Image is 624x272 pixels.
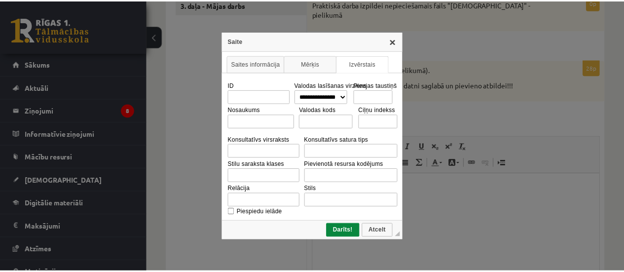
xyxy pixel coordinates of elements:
[230,107,263,114] label: Nosaukums
[330,224,364,238] a: Darīts!
[363,107,400,114] label: Ciļņu indekss
[230,186,253,193] label: Relācija
[393,37,401,45] a: Aizvērt
[230,161,288,168] label: Stilu saraksta klases
[366,224,397,238] a: Atcelt
[358,82,402,89] label: Pieejas taustiņš
[230,82,237,89] label: ID
[229,77,402,219] div: Izvērstais
[229,55,288,73] a: Saites informācija
[400,233,404,237] div: Mērogot
[308,161,388,168] label: Pievienotā resursa kodējums
[239,209,285,216] label: Piespiedu ielāde
[302,107,339,114] label: Valodas kods
[367,228,396,234] span: Atcelt
[331,228,363,234] span: Darīts!
[230,136,293,143] label: Konsultatīvs virsraksts
[287,55,340,73] a: Mērķis
[308,136,372,143] label: Konsultatīvs satura tips
[340,55,393,73] a: Izvērstais
[224,32,407,51] div: Saite
[308,186,320,193] label: Stils
[298,82,371,89] label: Valodas lasīšanas virziens
[10,10,280,20] body: Bagātinātā teksta redaktors, wiswyg-editor-user-answer-47024932002460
